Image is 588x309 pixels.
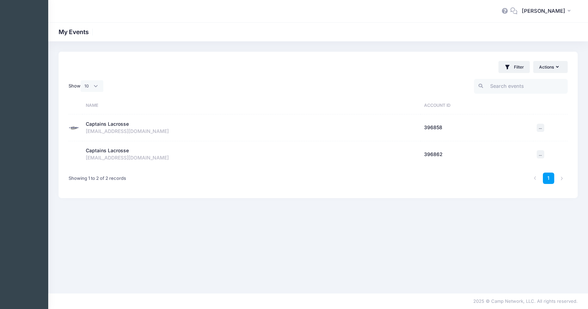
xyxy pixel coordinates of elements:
[86,121,129,128] div: Captains Lacrosse
[86,154,417,162] div: [EMAIL_ADDRESS][DOMAIN_NAME]
[539,152,542,157] span: ...
[69,80,103,92] label: Show
[537,124,544,132] button: ...
[522,7,565,15] span: [PERSON_NAME]
[81,80,103,92] select: Show
[498,61,530,73] button: Filter
[473,298,578,304] span: 2025 © Camp Network, LLC. All rights reserved.
[421,96,533,114] th: Account ID: activate to sort column ascending
[69,123,79,133] img: Captains Lacrosse
[69,171,126,186] div: Showing 1 to 2 of 2 records
[59,28,95,35] h1: My Events
[421,141,533,168] td: 396862
[86,128,417,135] div: [EMAIL_ADDRESS][DOMAIN_NAME]
[539,125,542,130] span: ...
[86,147,129,154] div: Captains Lacrosse
[537,150,544,158] button: ...
[82,96,421,114] th: Name: activate to sort column ascending
[474,79,568,94] input: Search events
[421,114,533,141] td: 396858
[533,61,568,73] button: Actions
[543,173,554,184] a: 1
[517,3,578,19] button: [PERSON_NAME]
